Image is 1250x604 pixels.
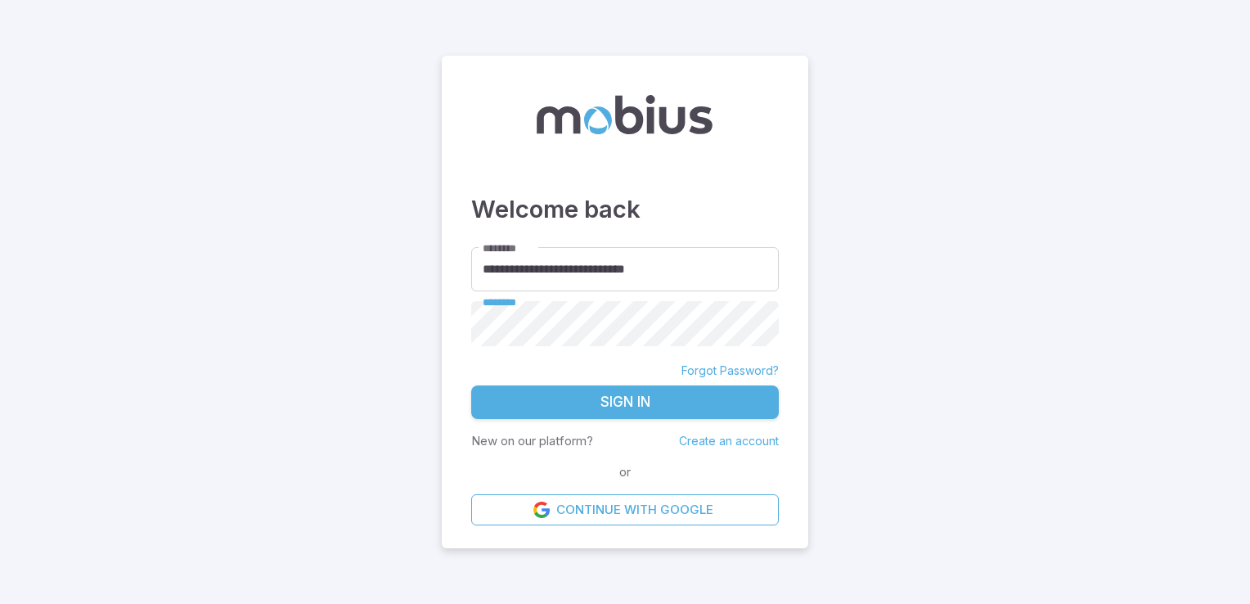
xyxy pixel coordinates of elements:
[471,192,779,228] h3: Welcome back
[471,494,779,525] a: Continue with Google
[615,463,635,481] span: or
[471,385,779,420] button: Sign In
[681,363,779,379] a: Forgot Password?
[471,432,593,450] p: New on our platform?
[679,434,779,448] a: Create an account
